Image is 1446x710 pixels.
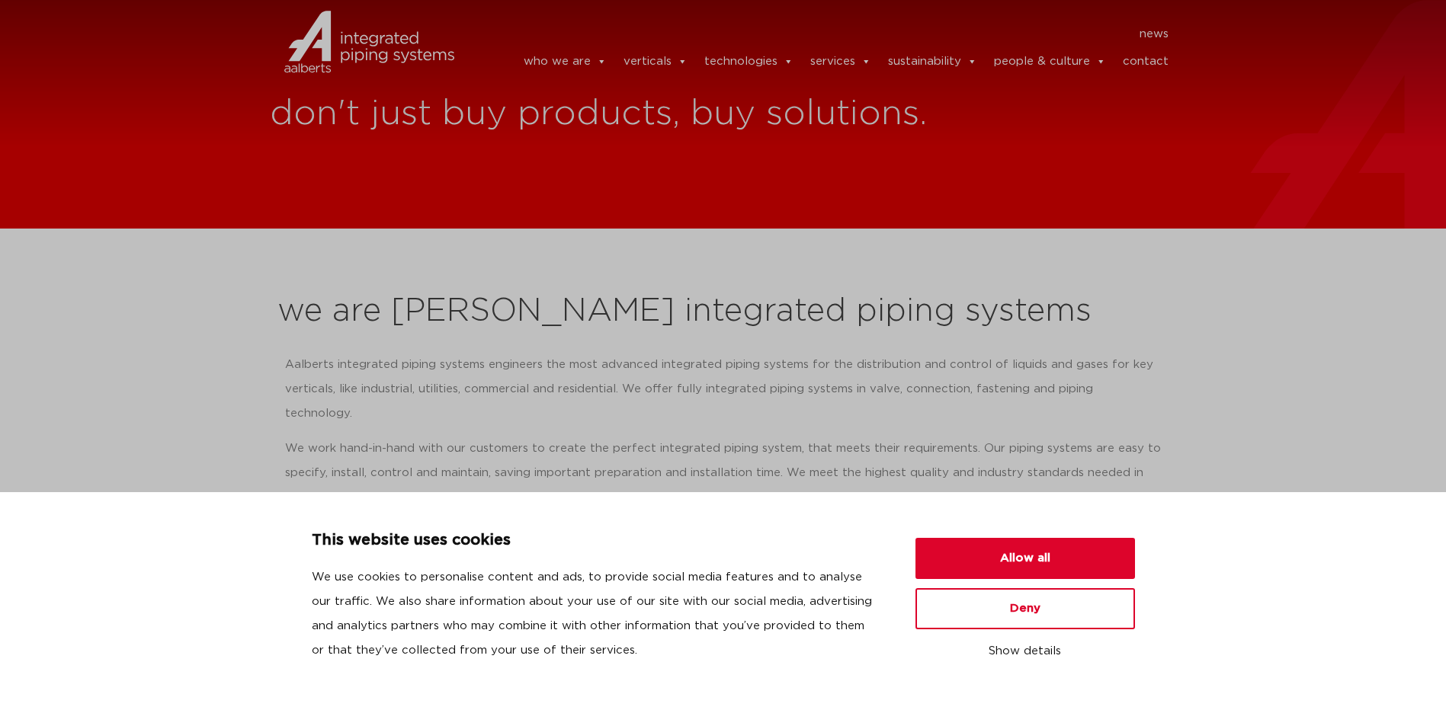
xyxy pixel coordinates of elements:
[1123,46,1169,77] a: contact
[624,46,688,77] a: verticals
[477,22,1169,46] nav: Menu
[312,529,879,553] p: This website uses cookies
[994,46,1106,77] a: people & culture
[704,46,794,77] a: technologies
[915,638,1135,664] button: Show details
[915,538,1135,579] button: Allow all
[312,565,879,663] p: We use cookies to personalise content and ads, to provide social media features and to analyse ou...
[285,437,1162,510] p: We work hand-in-hand with our customers to create the perfect integrated piping system, that meet...
[285,353,1162,426] p: Aalberts integrated piping systems engineers the most advanced integrated piping systems for the ...
[524,46,607,77] a: who we are
[277,293,1169,330] h2: we are [PERSON_NAME] integrated piping systems
[1140,22,1169,46] a: news
[915,588,1135,629] button: Deny
[810,46,871,77] a: services
[888,46,977,77] a: sustainability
